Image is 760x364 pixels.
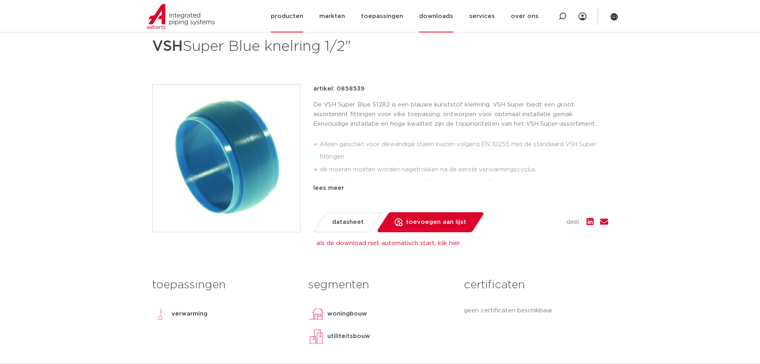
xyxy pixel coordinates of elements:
a: als de download niet automatisch start, klik hier [316,240,460,246]
h3: toepassingen [152,277,296,293]
strong: VSH [152,39,183,54]
p: geen certificaten beschikbaar [464,306,608,316]
li: de moeren moeten worden nagetrokken na de eerste verwarmingscyclus [320,163,608,176]
p: artikel: 0858539 [313,84,365,94]
div: lees meer [313,183,608,193]
a: datasheet [313,212,382,232]
img: woningbouw [308,306,324,322]
li: Alleen geschikt voor dikwandige stalen buizen volgens EN 10255 met de standaard VSH Super fittingen [320,138,608,164]
img: verwarming [152,306,168,322]
span: toevoegen aan lijst [406,216,466,229]
li: snelle verbindingstechnologie waarbij her-montage mogelijk is [320,176,608,189]
img: Product Image for VSH Super Blue knelring 1/2" [153,84,300,232]
span: deel: [566,217,580,227]
img: utiliteitsbouw [308,328,324,344]
span: datasheet [332,216,364,229]
h1: Super Blue knelring 1/2" [152,34,453,58]
p: De VSH Super Blue S1282 is een blauwe kunststof klemring. VSH Super biedt een groot assortiment f... [313,100,608,129]
p: woningbouw [327,309,367,319]
p: verwarming [171,309,208,319]
h3: certificaten [464,277,608,293]
p: utiliteitsbouw [327,332,370,341]
h3: segmenten [308,277,452,293]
